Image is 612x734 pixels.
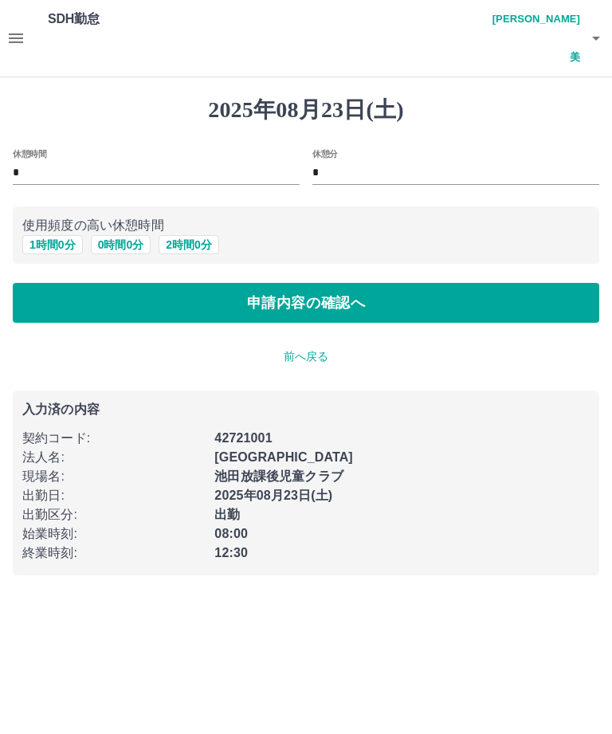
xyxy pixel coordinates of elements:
b: [GEOGRAPHIC_DATA] [214,450,353,464]
p: 法人名 : [22,448,205,467]
p: 終業時刻 : [22,544,205,563]
button: 2時間0分 [159,235,219,254]
b: 08:00 [214,527,248,540]
p: 始業時刻 : [22,524,205,544]
p: 前へ戻る [13,348,599,365]
b: 2025年08月23日(土) [214,489,332,502]
p: 現場名 : [22,467,205,486]
p: 使用頻度の高い休憩時間 [22,216,590,235]
b: 池田放課後児童クラブ [214,469,343,483]
p: 入力済の内容 [22,403,590,416]
h1: 2025年08月23日(土) [13,96,599,124]
button: 申請内容の確認へ [13,283,599,323]
b: 12:30 [214,546,248,559]
p: 出勤日 : [22,486,205,505]
button: 1時間0分 [22,235,83,254]
b: 出勤 [214,508,240,521]
label: 休憩時間 [13,147,46,159]
b: 42721001 [214,431,272,445]
p: 出勤区分 : [22,505,205,524]
label: 休憩分 [312,147,338,159]
button: 0時間0分 [91,235,151,254]
p: 契約コード : [22,429,205,448]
